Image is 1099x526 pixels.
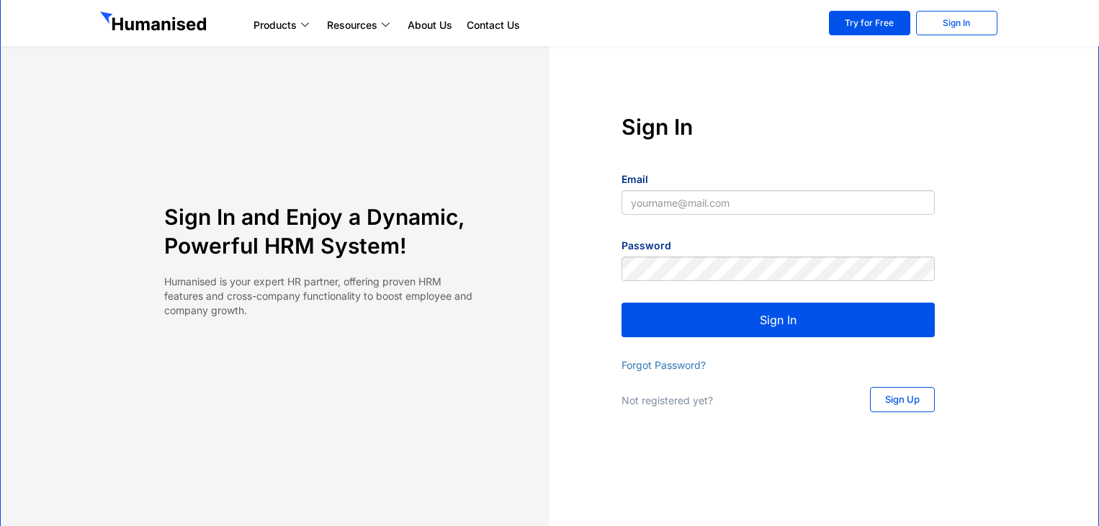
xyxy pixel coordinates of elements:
a: Contact Us [459,17,527,34]
span: Sign Up [885,395,920,404]
input: yourname@mail.com [622,190,935,215]
a: Try for Free [829,11,910,35]
h4: Sign In [622,112,935,141]
h4: Sign In and Enjoy a Dynamic, Powerful HRM System! [164,202,477,260]
label: Email [622,172,648,187]
a: Sign In [916,11,997,35]
img: GetHumanised Logo [100,12,210,35]
p: Humanised is your expert HR partner, offering proven HRM features and cross-company functionality... [164,275,477,318]
p: Not registered yet? [622,393,841,408]
label: Password [622,239,671,253]
a: Products [246,17,320,34]
a: Resources [320,17,400,34]
a: Forgot Password? [622,359,706,371]
button: Sign In [622,303,935,337]
a: About Us [400,17,459,34]
a: Sign Up [870,387,935,412]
